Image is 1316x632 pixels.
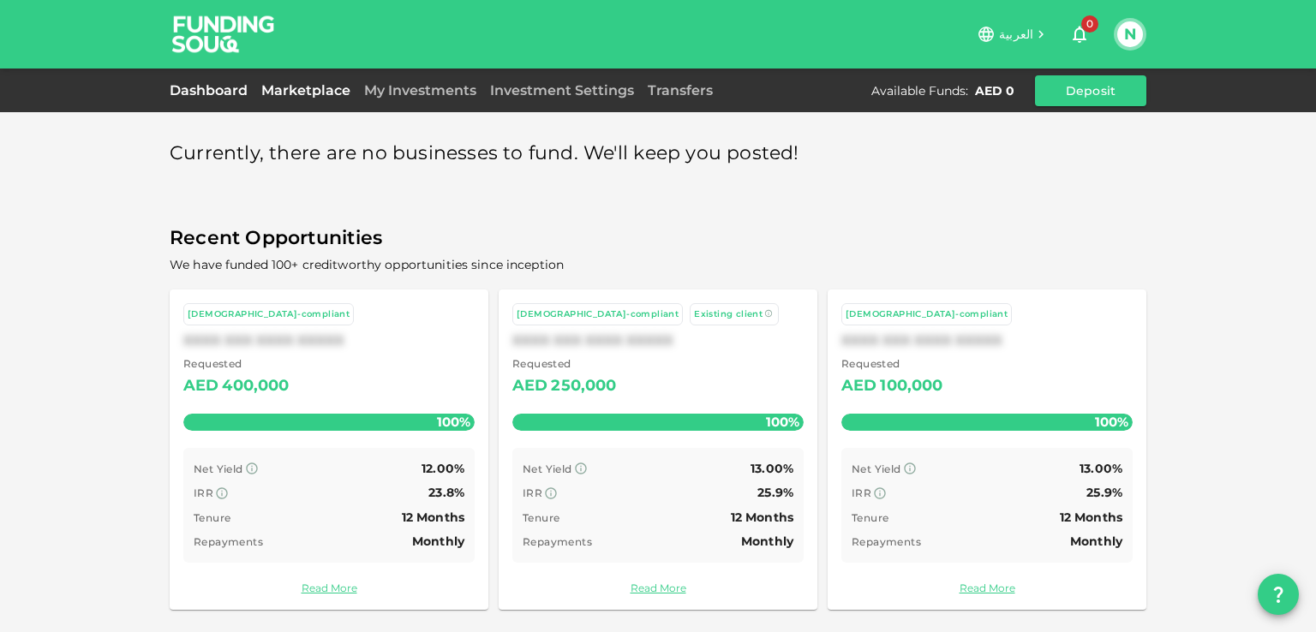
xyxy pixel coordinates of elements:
[512,580,804,596] a: Read More
[433,409,475,434] span: 100%
[188,307,350,322] div: [DEMOGRAPHIC_DATA]-compliant
[641,82,720,98] a: Transfers
[841,580,1133,596] a: Read More
[757,485,793,500] span: 25.9%
[512,373,547,400] div: AED
[999,27,1033,42] span: العربية
[1070,534,1122,549] span: Monthly
[517,307,679,322] div: [DEMOGRAPHIC_DATA]-compliant
[523,462,572,475] span: Net Yield
[523,511,559,524] span: Tenure
[852,462,901,475] span: Net Yield
[512,332,804,349] div: XXXX XXX XXXX XXXXX
[1062,17,1097,51] button: 0
[357,82,483,98] a: My Investments
[183,580,475,596] a: Read More
[841,332,1133,349] div: XXXX XXX XXXX XXXXX
[170,289,488,610] a: [DEMOGRAPHIC_DATA]-compliantXXXX XXX XXXX XXXXX Requested AED400,000100% Net Yield 12.00% IRR 23....
[1258,574,1299,615] button: question
[762,409,804,434] span: 100%
[731,510,793,525] span: 12 Months
[852,535,921,548] span: Repayments
[183,355,290,373] span: Requested
[846,307,1008,322] div: [DEMOGRAPHIC_DATA]-compliant
[402,510,464,525] span: 12 Months
[1117,21,1143,47] button: N
[880,373,942,400] div: 100,000
[428,485,464,500] span: 23.8%
[828,289,1146,610] a: [DEMOGRAPHIC_DATA]-compliantXXXX XXX XXXX XXXXX Requested AED100,000100% Net Yield 13.00% IRR 25....
[222,373,289,400] div: 400,000
[852,511,888,524] span: Tenure
[1080,461,1122,476] span: 13.00%
[183,373,218,400] div: AED
[194,511,230,524] span: Tenure
[523,535,592,548] span: Repayments
[170,137,799,170] span: Currently, there are no businesses to fund. We'll keep you posted!
[1091,409,1133,434] span: 100%
[170,222,1146,255] span: Recent Opportunities
[499,289,817,610] a: [DEMOGRAPHIC_DATA]-compliant Existing clientXXXX XXX XXXX XXXXX Requested AED250,000100% Net Yiel...
[194,535,263,548] span: Repayments
[1060,510,1122,525] span: 12 Months
[694,308,763,319] span: Existing client
[551,373,616,400] div: 250,000
[751,461,793,476] span: 13.00%
[483,82,641,98] a: Investment Settings
[194,486,213,499] span: IRR
[170,257,564,272] span: We have funded 100+ creditworthy opportunities since inception
[183,332,475,349] div: XXXX XXX XXXX XXXXX
[194,462,243,475] span: Net Yield
[975,82,1014,99] div: AED 0
[741,534,793,549] span: Monthly
[1086,485,1122,500] span: 25.9%
[512,355,617,373] span: Requested
[871,82,968,99] div: Available Funds :
[170,82,254,98] a: Dashboard
[422,461,464,476] span: 12.00%
[1035,75,1146,106] button: Deposit
[841,373,876,400] div: AED
[841,355,943,373] span: Requested
[1081,15,1098,33] span: 0
[412,534,464,549] span: Monthly
[523,486,542,499] span: IRR
[852,486,871,499] span: IRR
[254,82,357,98] a: Marketplace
